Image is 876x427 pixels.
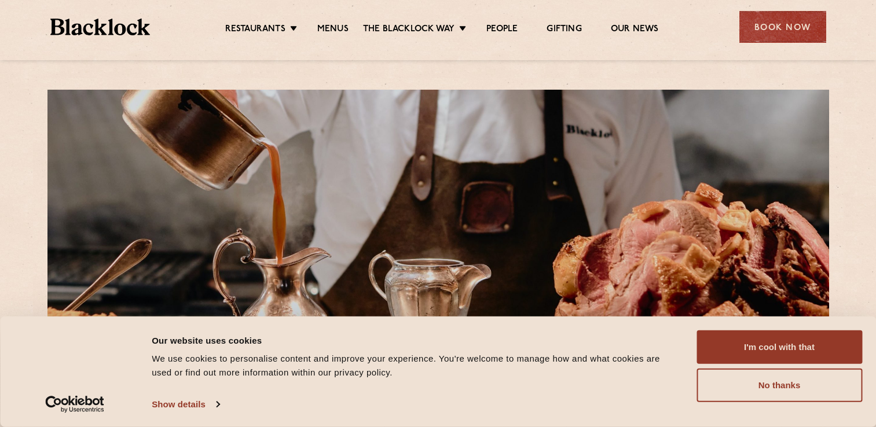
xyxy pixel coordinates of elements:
button: No thanks [697,369,862,402]
div: We use cookies to personalise content and improve your experience. You're welcome to manage how a... [152,352,670,380]
div: Our website uses cookies [152,333,670,347]
a: The Blacklock Way [363,24,455,36]
a: People [486,24,518,36]
a: Usercentrics Cookiebot - opens in a new window [24,396,126,413]
a: Restaurants [225,24,285,36]
a: Our News [611,24,659,36]
a: Show details [152,396,219,413]
div: Book Now [739,11,826,43]
a: Menus [317,24,349,36]
button: I'm cool with that [697,330,862,364]
a: Gifting [547,24,581,36]
img: BL_Textured_Logo-footer-cropped.svg [50,19,151,35]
